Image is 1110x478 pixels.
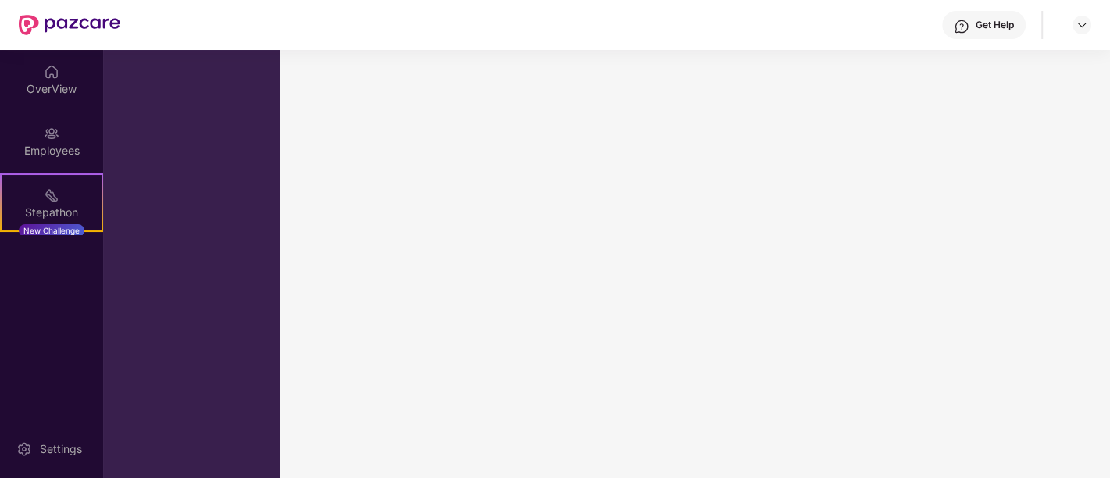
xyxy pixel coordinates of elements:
img: svg+xml;base64,PHN2ZyBpZD0iSG9tZSIgeG1sbnM9Imh0dHA6Ly93d3cudzMub3JnLzIwMDAvc3ZnIiB3aWR0aD0iMjAiIG... [44,64,59,80]
div: Settings [35,441,87,457]
img: New Pazcare Logo [19,15,120,35]
img: svg+xml;base64,PHN2ZyBpZD0iRW1wbG95ZWVzIiB4bWxucz0iaHR0cDovL3d3dy53My5vcmcvMjAwMC9zdmciIHdpZHRoPS... [44,126,59,141]
img: svg+xml;base64,PHN2ZyBpZD0iRHJvcGRvd24tMzJ4MzIiIHhtbG5zPSJodHRwOi8vd3d3LnczLm9yZy8yMDAwL3N2ZyIgd2... [1076,19,1088,31]
img: svg+xml;base64,PHN2ZyBpZD0iU2V0dGluZy0yMHgyMCIgeG1sbnM9Imh0dHA6Ly93d3cudzMub3JnLzIwMDAvc3ZnIiB3aW... [16,441,32,457]
img: svg+xml;base64,PHN2ZyB4bWxucz0iaHR0cDovL3d3dy53My5vcmcvMjAwMC9zdmciIHdpZHRoPSIyMSIgaGVpZ2h0PSIyMC... [44,187,59,203]
div: New Challenge [19,224,84,237]
div: Stepathon [2,205,102,220]
div: Get Help [976,19,1014,31]
img: svg+xml;base64,PHN2ZyBpZD0iSGVscC0zMngzMiIgeG1sbnM9Imh0dHA6Ly93d3cudzMub3JnLzIwMDAvc3ZnIiB3aWR0aD... [954,19,969,34]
